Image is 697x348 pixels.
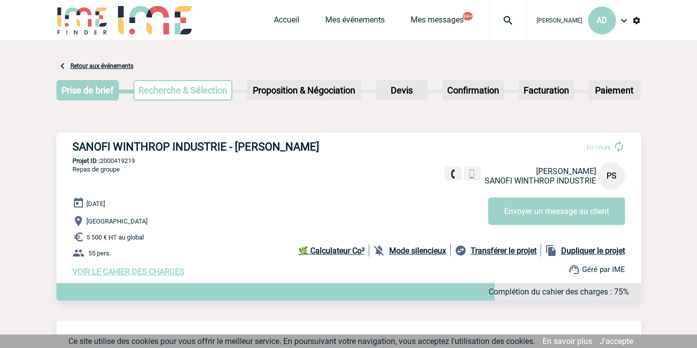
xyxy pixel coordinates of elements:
[72,157,100,164] b: Projet ID :
[298,246,365,255] b: 🌿 Calculateur Co²
[587,143,611,151] span: En cours
[488,197,625,225] button: Envoyer un message au client
[607,171,617,180] span: PS
[86,200,105,207] span: [DATE]
[463,12,473,20] button: 99+
[68,336,535,346] span: Ce site utilise des cookies pour vous offrir le meilleur service. En poursuivant votre navigation...
[86,233,144,241] span: 5 500 € HT au global
[471,246,537,255] b: Transférer le projet
[600,336,633,346] a: J'accepte
[377,81,427,99] p: Devis
[411,15,464,29] a: Mes messages
[325,15,385,29] a: Mes événements
[57,81,118,99] p: Prise de brief
[56,157,641,164] p: 2000419219
[298,244,369,256] a: 🌿 Calculateur Co²
[468,169,477,178] img: portable.png
[561,246,625,255] b: Dupliquer le projet
[543,336,592,346] a: En savoir plus
[597,15,607,25] span: AD
[72,267,184,276] a: VOIR LE CAHIER DES CHARGES
[56,6,108,34] img: IME-Finder
[70,62,133,69] a: Retour aux événements
[389,246,446,255] b: Mode silencieux
[72,140,372,153] h3: SANOFI WINTHROP INDUSTRIE - [PERSON_NAME]
[443,81,503,99] p: Confirmation
[134,81,231,99] p: Recherche & Sélection
[590,81,640,99] p: Paiement
[88,249,111,257] span: 55 pers.
[545,244,557,256] img: file_copy-black-24dp.png
[520,81,573,99] p: Facturation
[248,81,360,99] p: Proposition & Négociation
[449,169,458,178] img: fixe.png
[568,263,580,275] img: support.png
[485,176,596,185] span: SANOFI WINTHROP INDUSTRIE
[536,166,596,176] span: [PERSON_NAME]
[274,15,299,29] a: Accueil
[86,217,147,225] span: [GEOGRAPHIC_DATA]
[582,265,625,274] span: Géré par IME
[72,165,120,173] span: Repas de groupe
[537,17,582,24] span: [PERSON_NAME]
